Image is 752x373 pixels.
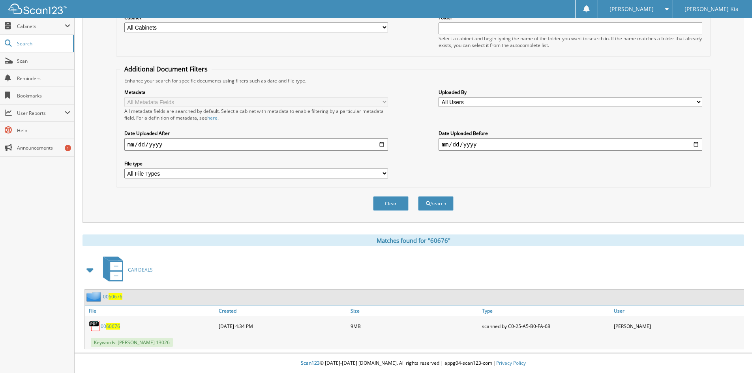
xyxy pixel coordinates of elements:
[75,354,752,373] div: © [DATE]-[DATE] [DOMAIN_NAME]. All rights reserved | appg04-scan123-com |
[418,196,454,211] button: Search
[439,35,702,49] div: Select a cabinet and begin typing the name of the folder you want to search in. If the name match...
[83,234,744,246] div: Matches found for "60676"
[106,323,120,330] span: 60676
[103,293,122,300] a: 0060676
[98,254,153,285] a: CAR DEALS
[124,108,388,121] div: All metadata fields are searched by default. Select a cabinet with metadata to enable filtering b...
[480,318,612,334] div: scanned by C0-25-A5-B0-FA-68
[713,335,752,373] iframe: Chat Widget
[85,306,217,316] a: File
[217,306,349,316] a: Created
[120,77,706,84] div: Enhance your search for specific documents using filters such as date and file type.
[17,58,70,64] span: Scan
[349,318,480,334] div: 9MB
[373,196,409,211] button: Clear
[8,4,67,14] img: scan123-logo-white.svg
[109,293,122,300] span: 60676
[439,89,702,96] label: Uploaded By
[349,306,480,316] a: Size
[439,130,702,137] label: Date Uploaded Before
[120,65,212,73] legend: Additional Document Filters
[124,138,388,151] input: start
[128,266,153,273] span: CAR DEALS
[17,110,65,116] span: User Reports
[86,292,103,302] img: folder2.png
[17,40,69,47] span: Search
[89,320,101,332] img: PDF.png
[301,360,320,366] span: Scan123
[91,338,173,347] span: Keywords: [PERSON_NAME] 13026
[17,144,70,151] span: Announcements
[124,89,388,96] label: Metadata
[684,7,739,11] span: [PERSON_NAME] Kia
[609,7,654,11] span: [PERSON_NAME]
[124,160,388,167] label: File type
[17,75,70,82] span: Reminders
[17,92,70,99] span: Bookmarks
[217,318,349,334] div: [DATE] 4:34 PM
[612,318,744,334] div: [PERSON_NAME]
[17,23,65,30] span: Cabinets
[101,323,120,330] a: 0060676
[124,130,388,137] label: Date Uploaded After
[207,114,218,121] a: here
[496,360,526,366] a: Privacy Policy
[480,306,612,316] a: Type
[439,138,702,151] input: end
[612,306,744,316] a: User
[65,145,71,151] div: 1
[17,127,70,134] span: Help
